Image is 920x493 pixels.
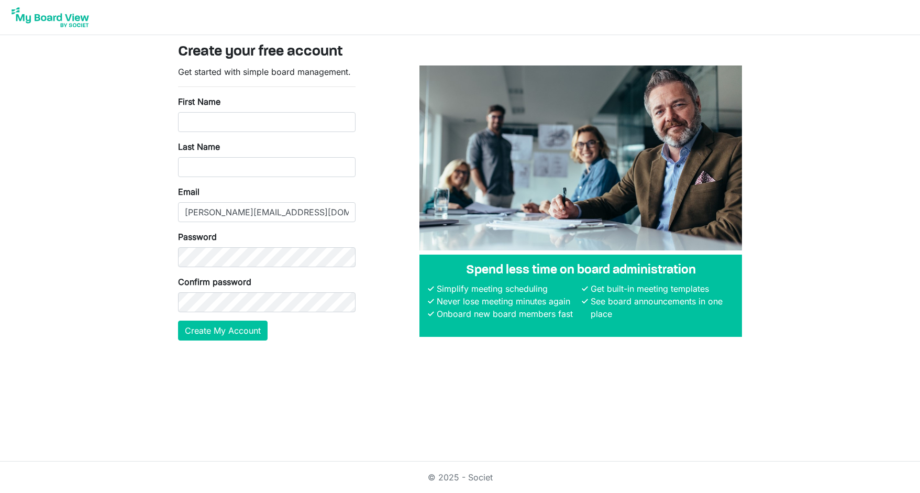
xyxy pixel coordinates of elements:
a: © 2025 - Societ [428,472,493,483]
li: Never lose meeting minutes again [434,295,580,308]
label: Password [178,231,217,243]
label: Last Name [178,140,220,153]
span: Get started with simple board management. [178,67,351,77]
li: See board announcements in one place [588,295,734,320]
label: Confirm password [178,276,251,288]
label: First Name [178,95,220,108]
h3: Create your free account [178,43,742,61]
img: A photograph of board members sitting at a table [419,65,742,250]
label: Email [178,185,199,198]
h4: Spend less time on board administration [428,263,734,278]
li: Onboard new board members fast [434,308,580,320]
li: Simplify meeting scheduling [434,282,580,295]
button: Create My Account [178,321,268,341]
img: My Board View Logo [8,4,92,30]
li: Get built-in meeting templates [588,282,734,295]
